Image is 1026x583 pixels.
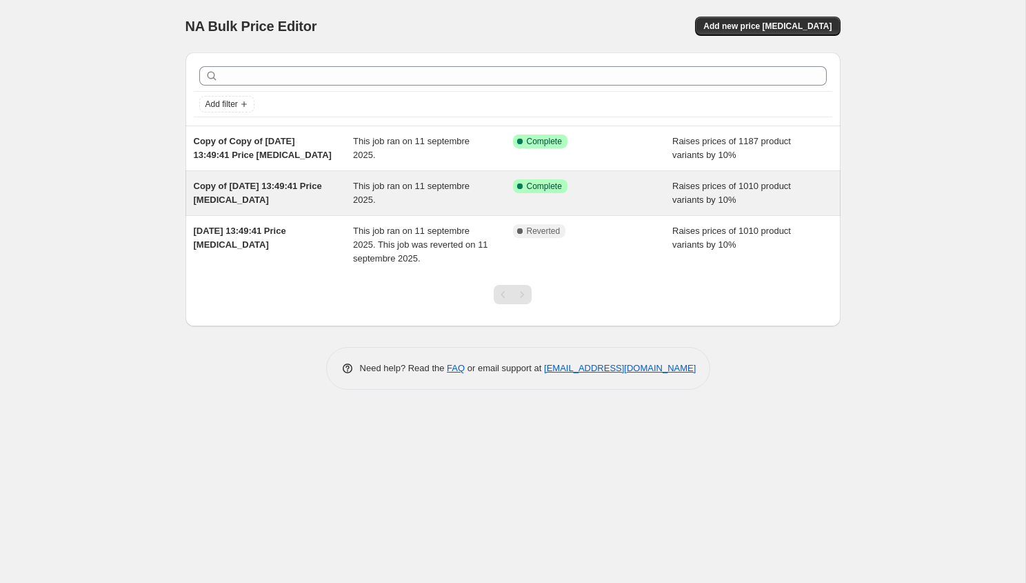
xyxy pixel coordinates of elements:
[703,21,832,32] span: Add new price [MEDICAL_DATA]
[494,285,532,304] nav: Pagination
[527,226,561,237] span: Reverted
[672,136,791,160] span: Raises prices of 1187 product variants by 10%
[544,363,696,373] a: [EMAIL_ADDRESS][DOMAIN_NAME]
[360,363,447,373] span: Need help? Read the
[185,19,317,34] span: NA Bulk Price Editor
[194,136,332,160] span: Copy of Copy of [DATE] 13:49:41 Price [MEDICAL_DATA]
[353,136,470,160] span: This job ran on 11 septembre 2025.
[353,226,488,264] span: This job ran on 11 septembre 2025. This job was reverted on 11 septembre 2025.
[199,96,254,112] button: Add filter
[205,99,238,110] span: Add filter
[527,136,562,147] span: Complete
[353,181,470,205] span: This job ran on 11 septembre 2025.
[194,226,286,250] span: [DATE] 13:49:41 Price [MEDICAL_DATA]
[447,363,465,373] a: FAQ
[194,181,322,205] span: Copy of [DATE] 13:49:41 Price [MEDICAL_DATA]
[465,363,544,373] span: or email support at
[695,17,840,36] button: Add new price [MEDICAL_DATA]
[672,181,791,205] span: Raises prices of 1010 product variants by 10%
[527,181,562,192] span: Complete
[672,226,791,250] span: Raises prices of 1010 product variants by 10%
